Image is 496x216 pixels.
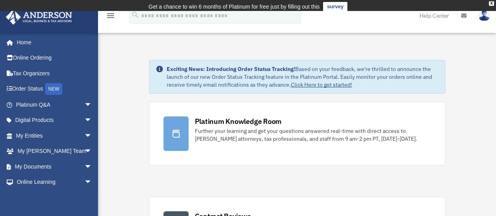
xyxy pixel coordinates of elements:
span: arrow_drop_down [84,97,100,113]
img: User Pic [478,10,490,21]
strong: Exciting News: Introducing Order Status Tracking! [167,65,295,73]
a: My [PERSON_NAME] Teamarrow_drop_down [5,143,104,159]
a: Tax Organizers [5,65,104,81]
div: Get a chance to win 6 months of Platinum for free just by filling out this [149,2,320,11]
div: Based on your feedback, we're thrilled to announce the launch of our new Order Status Tracking fe... [167,65,439,89]
a: menu [106,14,115,20]
a: Platinum Q&Aarrow_drop_down [5,97,104,113]
i: menu [106,11,115,20]
a: My Entitiesarrow_drop_down [5,128,104,143]
a: Order StatusNEW [5,81,104,97]
div: close [489,1,494,6]
a: Platinum Knowledge Room Further your learning and get your questions answered real-time with dire... [149,102,445,165]
span: arrow_drop_down [84,143,100,160]
div: Further your learning and get your questions answered real-time with direct access to [PERSON_NAM... [195,127,431,143]
span: arrow_drop_down [84,128,100,144]
a: Home [5,34,100,50]
span: arrow_drop_down [84,113,100,129]
a: Online Learningarrow_drop_down [5,174,104,190]
a: Click Here to get started! [291,81,352,88]
i: search [131,11,140,19]
a: Online Ordering [5,50,104,66]
div: Platinum Knowledge Room [195,116,282,126]
div: NEW [45,83,62,95]
span: arrow_drop_down [84,159,100,175]
a: Digital Productsarrow_drop_down [5,113,104,128]
a: survey [323,2,347,11]
img: Anderson Advisors Platinum Portal [4,9,74,25]
span: arrow_drop_down [84,174,100,191]
a: My Documentsarrow_drop_down [5,159,104,174]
